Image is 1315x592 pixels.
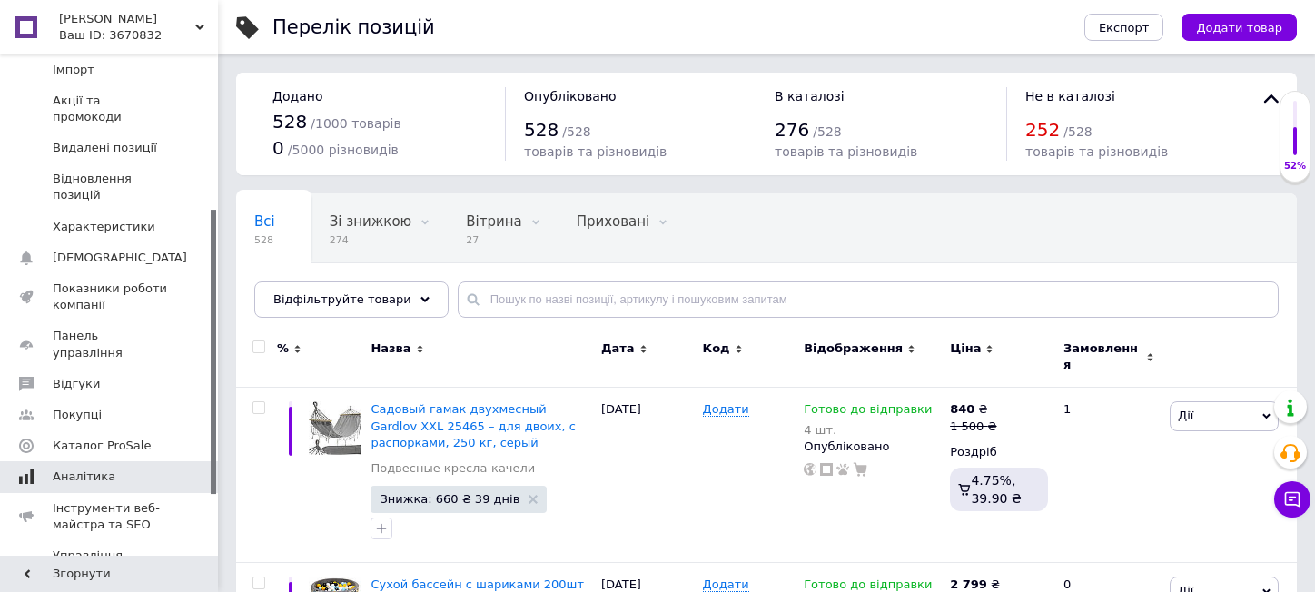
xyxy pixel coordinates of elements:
span: Управління сайтом [53,548,168,580]
span: Додати [703,402,749,417]
span: Готово до відправки [804,402,932,421]
span: Імпорт [53,62,94,78]
span: 276 [775,119,809,141]
div: 4 шт. [804,423,932,437]
span: Замовлення [1063,340,1142,373]
span: Каталог ProSale [53,438,151,454]
input: Пошук по назві позиції, артикулу і пошуковим запитам [458,281,1279,318]
a: Садовый гамак двухмесный Gardlov XXL 25465 – для двоих, с распорками, 250 кг, серый [371,402,576,449]
span: / 528 [813,124,841,139]
span: Приховані [577,213,650,230]
div: [DATE] [597,388,698,563]
span: / 5000 різновидів [288,143,399,157]
span: 27 [466,233,521,247]
span: Дії [1178,409,1193,422]
span: Видалені позиції [53,140,157,156]
button: Експорт [1084,14,1164,41]
span: [DEMOGRAPHIC_DATA] [53,250,187,266]
span: Інструменти веб-майстра та SEO [53,500,168,533]
span: Ціна [950,340,981,357]
div: 1 500 ₴ [950,419,996,435]
span: Єврошоп [59,11,195,27]
span: 0 [272,137,284,159]
img: Садовый гамак двухмесный Gardlov XXL 25465 – для двоих, с распорками, 250 кг, серый [309,401,361,454]
span: Не в каталозі [1025,89,1115,104]
span: Опубліковано [524,89,617,104]
span: Додати товар [1196,21,1282,35]
span: 252 [1025,119,1060,141]
span: Зі знижкою [330,213,411,230]
span: Додано [272,89,322,104]
div: 1 [1053,388,1165,563]
span: Код [703,340,730,357]
span: 528 [272,111,307,133]
span: Всі [254,213,275,230]
div: Перелік позицій [272,18,435,37]
button: Додати товар [1182,14,1297,41]
span: % [277,340,289,357]
span: 4.75%, 39.90 ₴ [971,473,1021,506]
span: товарів та різновидів [1025,144,1168,159]
b: 2 799 [950,577,987,591]
span: / 528 [562,124,590,139]
span: Характеристики [53,219,155,235]
span: 528 [524,119,559,141]
span: Додати [703,577,749,592]
div: 52% [1280,160,1310,173]
span: 528 [254,233,275,247]
span: В каталозі [775,89,845,104]
span: Знижка: 660 ₴ 39 днів [380,493,519,505]
span: / 1000 товарів [311,116,400,131]
div: Опубліковано [804,439,941,455]
span: товарів та різновидів [775,144,917,159]
div: Роздріб [950,444,1048,460]
span: Експорт [1099,21,1150,35]
a: Подвесные кресла-качели [371,460,535,477]
span: товарів та різновидів [524,144,667,159]
div: ₴ [950,401,996,418]
span: 274 [330,233,411,247]
b: 840 [950,402,974,416]
span: Аналітика [53,469,115,485]
span: Покупці [53,407,102,423]
span: Панель управління [53,328,168,360]
span: Відновлення позицій [53,171,168,203]
span: Дата [601,340,635,357]
span: Показники роботи компанії [53,281,168,313]
span: Назва [371,340,410,357]
span: / 528 [1063,124,1092,139]
span: Акції та промокоди [53,93,168,125]
span: Відображення [804,340,903,357]
span: Опубліковані [254,282,349,299]
span: Вітрина [466,213,521,230]
span: Відфільтруйте товари [273,292,411,306]
div: Ваш ID: 3670832 [59,27,218,44]
button: Чат з покупцем [1274,481,1310,518]
span: Відгуки [53,376,100,392]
